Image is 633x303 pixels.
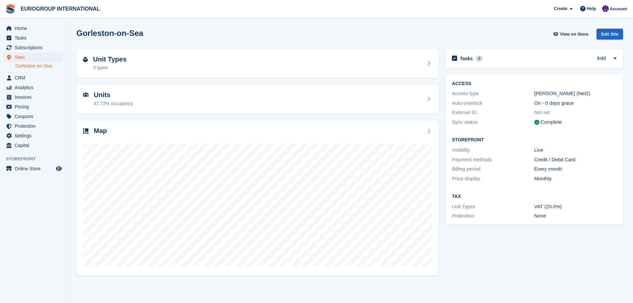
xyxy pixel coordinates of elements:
[452,118,534,126] div: Sync status
[76,84,439,114] a: Units 47.73% occupancy
[452,175,534,183] div: Price display
[15,141,54,150] span: Capital
[83,57,88,62] img: unit-type-icn-2b2737a686de81e16bb02015468b77c625bbabd49415b5ef34ead5e3b44a266d.svg
[93,56,127,63] h2: Unit Types
[452,90,534,97] div: Access type
[452,203,534,211] div: Unit Types
[3,164,63,173] a: menu
[3,92,63,102] a: menu
[3,43,63,52] a: menu
[76,49,439,78] a: Unit Types 3 types
[15,24,54,33] span: Home
[602,5,609,12] img: Calvin Tickner
[15,112,54,121] span: Coupons
[534,146,616,154] div: Live
[452,81,616,86] h2: ACCESS
[15,92,54,102] span: Invoices
[560,31,588,38] span: View on Store
[3,73,63,82] a: menu
[3,33,63,43] a: menu
[3,102,63,111] a: menu
[3,141,63,150] a: menu
[76,29,143,38] h2: Gorleston-on-Sea
[460,56,473,62] h2: Tasks
[15,83,54,92] span: Analytics
[597,55,606,63] a: Add
[15,102,54,111] span: Pricing
[55,165,63,173] a: Preview store
[3,112,63,121] a: menu
[76,120,439,276] a: Map
[3,24,63,33] a: menu
[534,99,616,107] div: On - 0 days grace
[93,64,127,71] div: 3 types
[596,29,623,42] a: Edit Site
[3,131,63,140] a: menu
[15,121,54,131] span: Protection
[534,203,616,211] div: VAT (20.0%)
[18,3,103,14] a: EUROGROUP INTERNATIONAL
[83,128,88,134] img: map-icn-33ee37083ee616e46c38cad1a60f524a97daa1e2b2c8c0bc3eb3415660979fc1.svg
[5,4,15,14] img: stora-icon-8386f47178a22dfd0bd8f6a31ec36ba5ce8667c1dd55bd0f319d3a0aa187defe.svg
[83,92,88,97] img: unit-icn-7be61d7bf1b0ce9d3e12c5938cc71ed9869f7b940bace4675aadf7bd6d80202e.svg
[554,5,567,12] span: Create
[541,118,562,126] div: Complete
[452,194,616,199] h2: Tax
[15,63,63,69] a: Gorleston-on-Sea
[452,212,534,220] div: Protection
[610,6,627,12] span: Account
[475,56,483,62] div: 0
[15,43,54,52] span: Subscriptions
[534,165,616,173] div: Every month
[15,33,54,43] span: Tasks
[15,164,54,173] span: Online Store
[3,53,63,62] a: menu
[452,165,534,173] div: Billing period
[452,156,534,164] div: Payment methods
[534,90,616,97] div: [PERSON_NAME] (Net2)
[15,131,54,140] span: Settings
[534,109,616,116] div: Not set
[94,91,133,99] h2: Units
[452,99,534,107] div: Auto-overlock
[94,127,107,135] h2: Map
[534,212,616,220] div: None
[452,109,534,116] div: External ID
[552,29,591,40] a: View on Store
[534,175,616,183] div: Monthly
[3,83,63,92] a: menu
[534,156,616,164] div: Credit / Debit Card
[3,121,63,131] a: menu
[587,5,596,12] span: Help
[94,100,133,107] div: 47.73% occupancy
[596,29,623,40] div: Edit Site
[452,137,616,143] h2: Storefront
[15,53,54,62] span: Sites
[452,146,534,154] div: Visibility
[15,73,54,82] span: CRM
[6,156,66,162] span: Storefront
